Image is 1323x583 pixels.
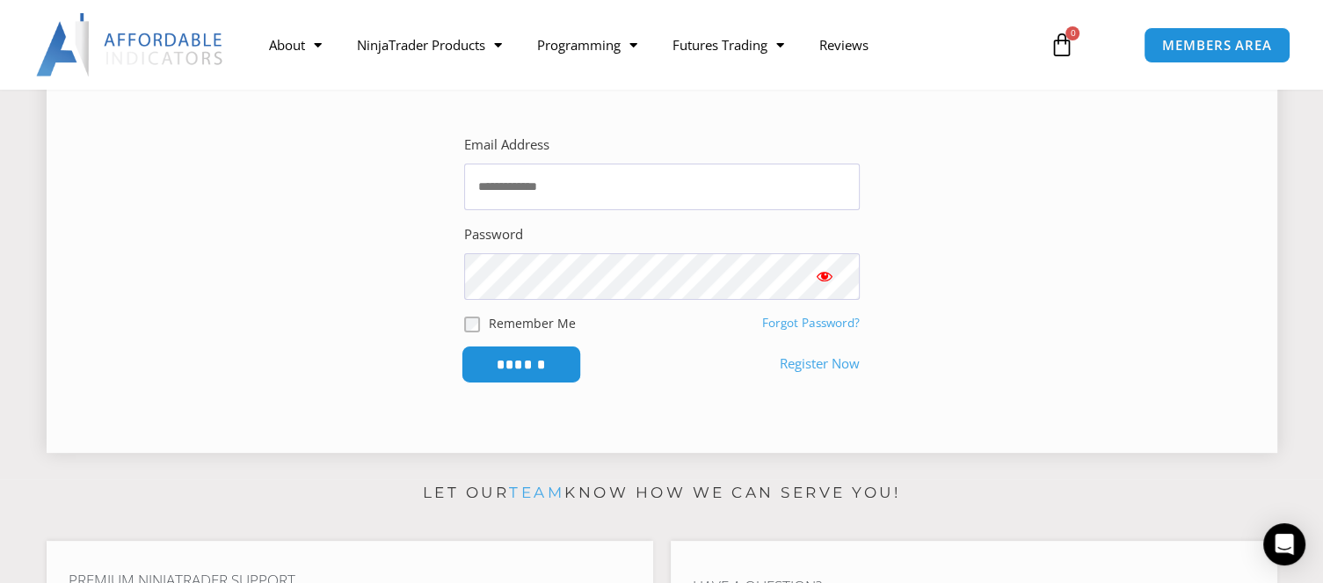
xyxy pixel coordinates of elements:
[464,133,549,157] label: Email Address
[251,25,1032,65] nav: Menu
[802,25,886,65] a: Reviews
[36,13,225,77] img: LogoAI | Affordable Indicators – NinjaTrader
[762,315,860,331] a: Forgot Password?
[464,222,523,247] label: Password
[780,352,860,376] a: Register Now
[1263,523,1305,565] div: Open Intercom Messenger
[1022,19,1100,70] a: 0
[251,25,339,65] a: About
[509,484,564,501] a: team
[1065,26,1079,40] span: 0
[1162,39,1272,52] span: MEMBERS AREA
[520,25,655,65] a: Programming
[47,479,1277,507] p: Let our know how we can serve you!
[789,253,860,300] button: Show password
[1144,27,1290,63] a: MEMBERS AREA
[655,25,802,65] a: Futures Trading
[489,314,576,332] label: Remember Me
[339,25,520,65] a: NinjaTrader Products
